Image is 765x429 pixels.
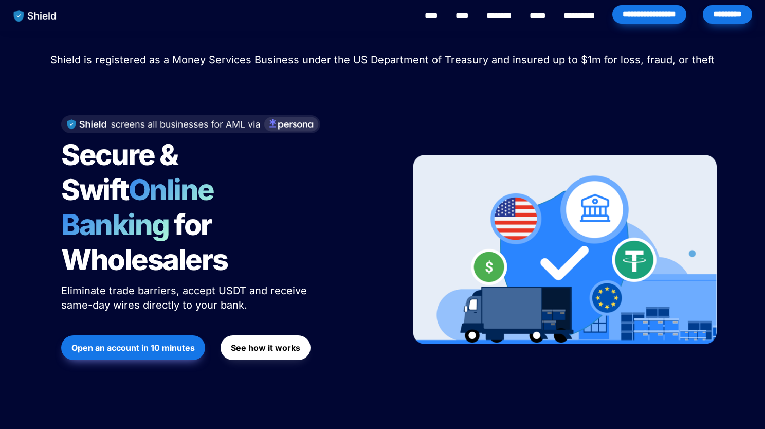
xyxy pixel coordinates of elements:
span: for Wholesalers [61,207,228,277]
span: Secure & Swift [61,137,183,207]
a: Open an account in 10 minutes [61,330,205,365]
strong: Open an account in 10 minutes [71,343,195,353]
img: website logo [9,5,62,27]
span: Eliminate trade barriers, accept USDT and receive same-day wires directly to your bank. [61,284,310,311]
a: See how it works [221,330,311,365]
strong: See how it works [231,343,300,353]
span: Online Banking [61,172,224,242]
button: Open an account in 10 minutes [61,335,205,360]
button: See how it works [221,335,311,360]
span: Shield is registered as a Money Services Business under the US Department of Treasury and insured... [50,53,715,66]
